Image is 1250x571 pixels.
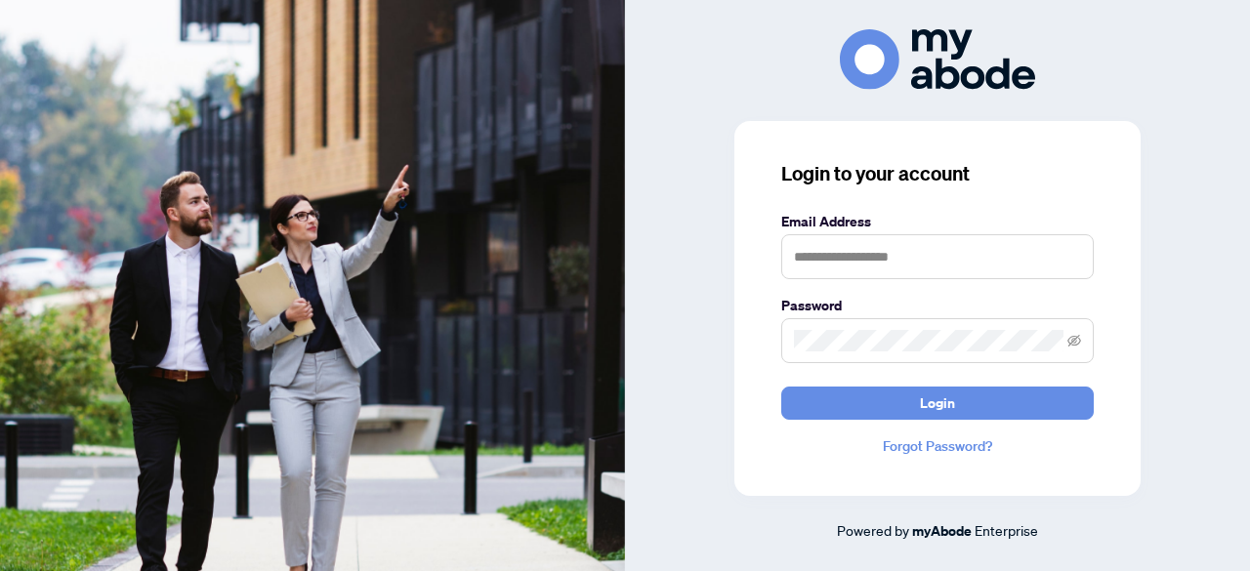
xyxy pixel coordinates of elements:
span: Powered by [837,521,909,539]
img: ma-logo [840,29,1035,89]
span: Login [920,387,955,419]
label: Password [781,295,1094,316]
span: eye-invisible [1067,334,1081,347]
span: Enterprise [975,521,1038,539]
label: Email Address [781,211,1094,232]
button: Login [781,387,1094,420]
a: Forgot Password? [781,435,1094,457]
h3: Login to your account [781,160,1094,187]
a: myAbode [912,520,972,542]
